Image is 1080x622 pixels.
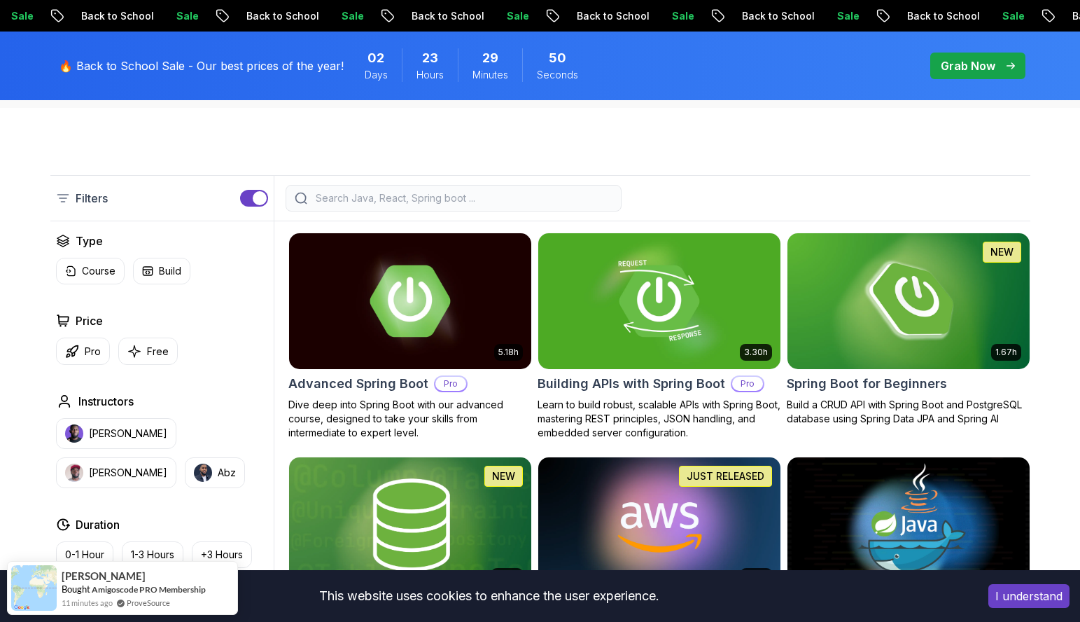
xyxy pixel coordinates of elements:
[62,570,146,582] span: [PERSON_NAME]
[492,469,515,483] p: NEW
[787,398,1030,426] p: Build a CRUD API with Spring Boot and PostgreSQL database using Spring Data JPA and Spring AI
[89,466,167,480] p: [PERSON_NAME]
[147,345,169,359] p: Free
[367,48,384,68] span: 2 Days
[787,374,947,394] h2: Spring Boot for Beginners
[89,427,167,441] p: [PERSON_NAME]
[56,418,176,449] button: instructor img[PERSON_NAME]
[482,48,498,68] span: 29 Minutes
[995,347,1017,358] p: 1.67h
[11,565,57,611] img: provesource social proof notification image
[127,598,170,607] a: ProveSource
[730,9,825,23] p: Back to School
[288,374,428,394] h2: Advanced Spring Boot
[288,233,532,440] a: Advanced Spring Boot card5.18hAdvanced Spring BootProDive deep into Spring Boot with our advanced...
[76,190,108,207] p: Filters
[76,516,120,533] h2: Duration
[538,374,725,394] h2: Building APIs with Spring Boot
[201,548,243,562] p: +3 Hours
[472,68,508,82] span: Minutes
[56,541,113,568] button: 0-1 Hour
[422,48,438,68] span: 23 Hours
[787,233,1030,369] img: Spring Boot for Beginners card
[330,9,374,23] p: Sale
[62,597,113,609] span: 11 minutes ago
[538,457,780,593] img: AWS for Developers card
[122,541,183,568] button: 1-3 Hours
[549,48,566,68] span: 50 Seconds
[82,264,115,278] p: Course
[118,338,178,365] button: Free
[131,548,174,562] p: 1-3 Hours
[218,466,236,480] p: Abz
[185,457,245,488] button: instructor imgAbz
[164,9,209,23] p: Sale
[988,584,1070,608] button: Accept cookies
[65,464,83,482] img: instructor img
[133,258,190,284] button: Build
[92,584,206,595] a: Amigoscode PRO Membership
[732,377,763,391] p: Pro
[687,469,764,483] p: JUST RELEASED
[59,57,344,74] p: 🔥 Back to School Sale - Our best prices of the year!
[313,191,612,205] input: Search Java, React, Spring boot ...
[85,345,101,359] p: Pro
[194,464,212,482] img: instructor img
[990,245,1014,259] p: NEW
[941,57,995,74] p: Grab Now
[10,581,967,611] div: This website uses cookies to enhance the user experience.
[289,457,531,593] img: Spring Data JPA card
[56,457,176,488] button: instructor img[PERSON_NAME]
[365,68,388,82] span: Days
[400,9,495,23] p: Back to School
[990,9,1035,23] p: Sale
[825,9,870,23] p: Sale
[78,393,134,410] h2: Instructors
[62,583,90,595] span: Bought
[288,398,532,440] p: Dive deep into Spring Boot with our advanced course, designed to take your skills from intermedia...
[69,9,164,23] p: Back to School
[65,424,83,443] img: instructor img
[159,264,181,278] p: Build
[660,9,705,23] p: Sale
[234,9,330,23] p: Back to School
[76,312,103,329] h2: Price
[495,9,540,23] p: Sale
[56,338,110,365] button: Pro
[416,68,444,82] span: Hours
[787,233,1030,426] a: Spring Boot for Beginners card1.67hNEWSpring Boot for BeginnersBuild a CRUD API with Spring Boot ...
[538,233,781,440] a: Building APIs with Spring Boot card3.30hBuilding APIs with Spring BootProLearn to build robust, s...
[65,548,104,562] p: 0-1 Hour
[289,233,531,369] img: Advanced Spring Boot card
[895,9,990,23] p: Back to School
[76,233,103,249] h2: Type
[537,68,578,82] span: Seconds
[192,541,252,568] button: +3 Hours
[565,9,660,23] p: Back to School
[787,457,1030,593] img: Docker for Java Developers card
[538,398,781,440] p: Learn to build robust, scalable APIs with Spring Boot, mastering REST principles, JSON handling, ...
[435,377,466,391] p: Pro
[744,347,768,358] p: 3.30h
[498,347,519,358] p: 5.18h
[56,258,125,284] button: Course
[538,233,780,369] img: Building APIs with Spring Boot card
